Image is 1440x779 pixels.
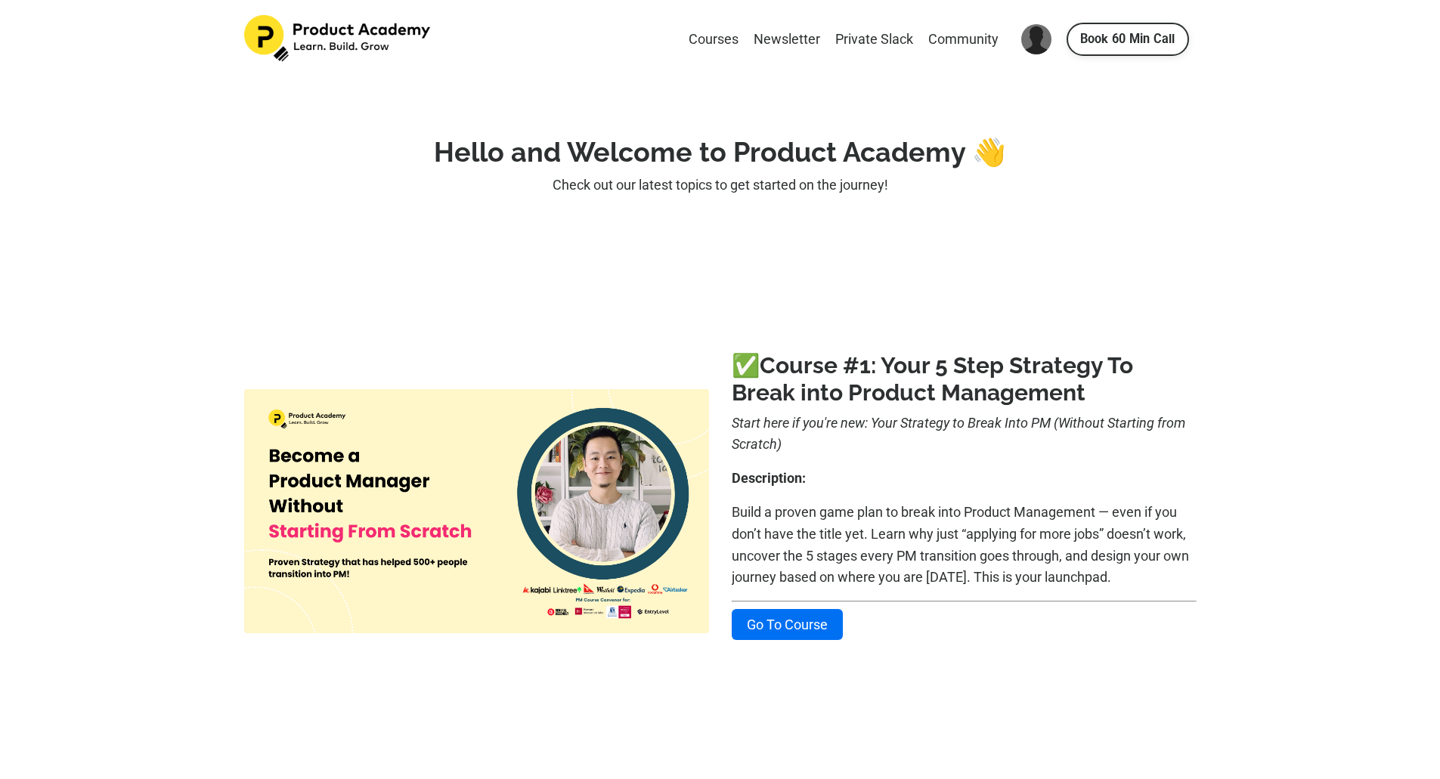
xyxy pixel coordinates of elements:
b: Description: [732,470,806,486]
a: Courses [689,29,739,51]
img: Product Academy Logo [244,15,433,62]
img: User Avatar [1021,24,1051,54]
b: ✅ [732,352,859,379]
p: Check out our latest topics to get started on the journey! [244,175,1197,196]
i: Start here if you're new: Your Strategy to Break Into PM (Without Starting from Scratch) [732,415,1185,453]
a: Private Slack [835,29,913,51]
a: Community [928,29,999,51]
strong: Hello and Welcome to Product Academy 👋 [434,136,1006,168]
img: cf5b4f5-4ff4-63b-cf6a-50f800045db_11.png [244,389,709,633]
a: 1: Your 5 Step Strategy To Break into Product Management [732,352,1133,406]
a: Newsletter [754,29,820,51]
a: Go To Course [732,609,843,640]
p: Build a proven game plan to break into Product Management — even if you don’t have the title yet.... [732,502,1197,589]
a: Course # [760,352,859,379]
a: Book 60 Min Call [1067,23,1189,56]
